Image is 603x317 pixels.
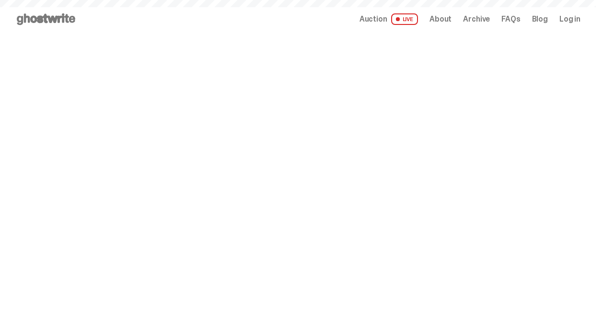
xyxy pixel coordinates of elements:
a: Log in [559,15,580,23]
a: FAQs [501,15,520,23]
a: Archive [463,15,490,23]
a: Auction LIVE [359,13,418,25]
a: About [429,15,452,23]
span: Auction [359,15,387,23]
span: LIVE [391,13,418,25]
a: Blog [532,15,548,23]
